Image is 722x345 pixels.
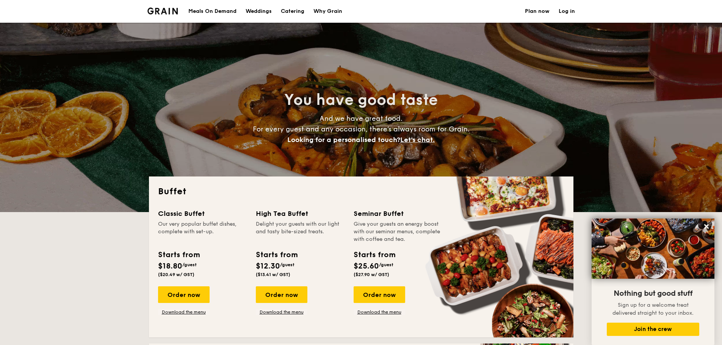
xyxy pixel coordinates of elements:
[253,114,470,144] span: And we have great food. For every guest and any occasion, there’s always room for Grain.
[256,208,345,219] div: High Tea Buffet
[612,302,694,316] span: Sign up for a welcome treat delivered straight to your inbox.
[147,8,178,14] img: Grain
[354,249,395,261] div: Starts from
[284,91,438,109] span: You have good taste
[614,289,692,298] span: Nothing but good stuff
[592,219,714,279] img: DSC07876-Edit02-Large.jpeg
[256,309,307,315] a: Download the menu
[354,272,389,277] span: ($27.90 w/ GST)
[158,208,247,219] div: Classic Buffet
[158,309,210,315] a: Download the menu
[158,249,199,261] div: Starts from
[158,262,182,271] span: $18.80
[158,286,210,303] div: Order now
[400,136,435,144] span: Let's chat.
[280,262,294,267] span: /guest
[158,186,564,198] h2: Buffet
[607,323,699,336] button: Join the crew
[158,272,194,277] span: ($20.49 w/ GST)
[256,286,307,303] div: Order now
[354,309,405,315] a: Download the menu
[354,208,442,219] div: Seminar Buffet
[354,286,405,303] div: Order now
[182,262,197,267] span: /guest
[379,262,393,267] span: /guest
[354,262,379,271] span: $25.60
[700,220,713,233] button: Close
[256,272,290,277] span: ($13.41 w/ GST)
[256,262,280,271] span: $12.30
[147,8,178,14] a: Logotype
[287,136,400,144] span: Looking for a personalised touch?
[158,220,247,243] div: Our very popular buffet dishes, complete with set-up.
[256,220,345,243] div: Delight your guests with our light and tasty bite-sized treats.
[354,220,442,243] div: Give your guests an energy boost with our seminar menus, complete with coffee and tea.
[256,249,297,261] div: Starts from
